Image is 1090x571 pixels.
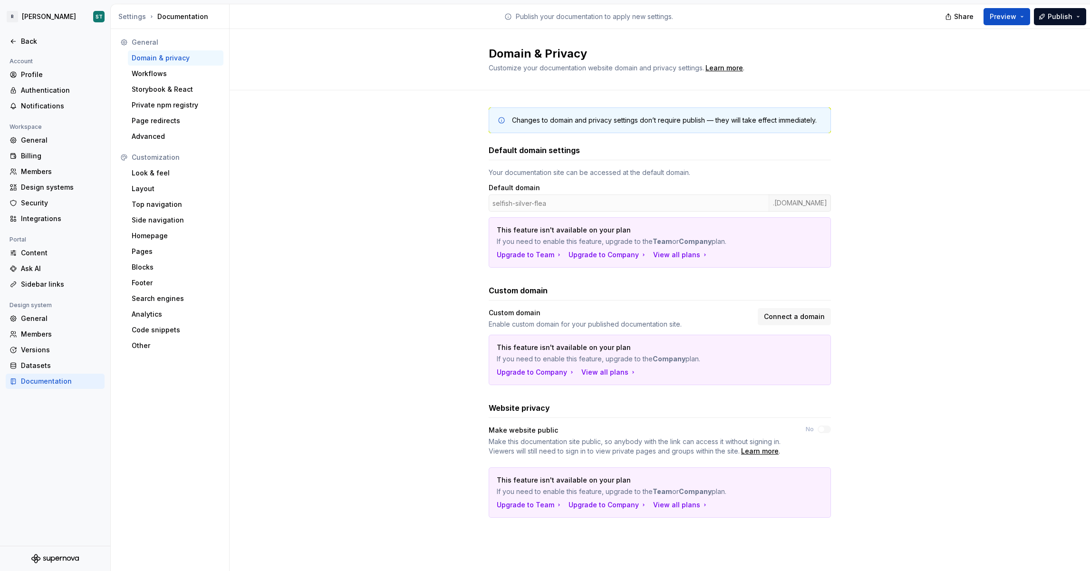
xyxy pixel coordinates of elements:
div: Side navigation [132,215,220,225]
a: Members [6,164,105,179]
label: No [806,426,814,433]
button: Settings [118,12,146,21]
strong: Team [653,487,672,495]
a: Advanced [128,129,223,144]
span: Connect a domain [764,312,825,321]
a: Profile [6,67,105,82]
div: Content [21,248,101,258]
div: R [7,11,18,22]
p: This feature isn't available on your plan [497,475,756,485]
span: Publish [1048,12,1072,21]
a: Look & feel [128,165,223,181]
a: Code snippets [128,322,223,338]
a: Page redirects [128,113,223,128]
a: Versions [6,342,105,358]
div: Blocks [132,262,220,272]
a: Pages [128,244,223,259]
div: Pages [132,247,220,256]
a: Search engines [128,291,223,306]
button: R[PERSON_NAME]ST [2,6,108,27]
div: [PERSON_NAME] [22,12,76,21]
div: Domain & privacy [132,53,220,63]
a: Security [6,195,105,211]
button: Upgrade to Company [497,368,576,377]
button: Publish [1034,8,1086,25]
a: Storybook & React [128,82,223,97]
div: Notifications [21,101,101,111]
div: Look & feel [132,168,220,178]
button: View all plans [653,250,709,260]
label: Default domain [489,183,540,193]
h3: Custom domain [489,285,548,296]
a: Billing [6,148,105,164]
div: Billing [21,151,101,161]
div: Advanced [132,132,220,141]
div: Page redirects [132,116,220,126]
div: Design systems [21,183,101,192]
div: Design system [6,300,56,311]
div: Custom domain [489,308,752,318]
a: Authentication [6,83,105,98]
div: Members [21,167,101,176]
div: Code snippets [132,325,220,335]
svg: Supernova Logo [31,554,79,563]
button: Share [940,8,980,25]
button: Upgrade to Team [497,500,563,510]
div: Layout [132,184,220,194]
div: Footer [132,278,220,288]
a: Top navigation [128,197,223,212]
div: Customization [132,153,220,162]
p: If you need to enable this feature, upgrade to the or plan. [497,237,756,246]
div: Back [21,37,101,46]
button: Upgrade to Company [569,500,647,510]
h2: Domain & Privacy [489,46,820,61]
a: Blocks [128,260,223,275]
div: Workspace [6,121,46,133]
a: Datasets [6,358,105,373]
div: Documentation [118,12,225,21]
div: Learn more [705,63,743,73]
h3: Default domain settings [489,145,580,156]
span: . [704,65,744,72]
div: Security [21,198,101,208]
span: . [489,437,789,456]
div: Datasets [21,361,101,370]
strong: Company [653,355,685,363]
strong: Company [679,487,712,495]
button: Preview [984,8,1030,25]
span: Customize your documentation website domain and privacy settings. [489,64,704,72]
span: Make this documentation site public, so anybody with the link can access it without signing in. V... [489,437,781,455]
div: General [21,135,101,145]
div: Homepage [132,231,220,241]
div: Versions [21,345,101,355]
div: Storybook & React [132,85,220,94]
p: If you need to enable this feature, upgrade to the plan. [497,354,756,364]
button: Upgrade to Company [569,250,647,260]
span: Share [954,12,974,21]
div: General [132,38,220,47]
div: Private npm registry [132,100,220,110]
a: Footer [128,275,223,290]
div: Your documentation site can be accessed at the default domain. [489,168,831,177]
div: View all plans [581,368,637,377]
a: Integrations [6,211,105,226]
button: View all plans [653,500,709,510]
div: Enable custom domain for your published documentation site. [489,319,752,329]
a: General [6,133,105,148]
a: Workflows [128,66,223,81]
span: Preview [990,12,1016,21]
a: Other [128,338,223,353]
div: Top navigation [132,200,220,209]
a: Notifications [6,98,105,114]
div: ST [96,13,103,20]
div: Portal [6,234,30,245]
div: Changes to domain and privacy settings don’t require publish — they will take effect immediately. [512,116,817,125]
a: Ask AI [6,261,105,276]
p: This feature isn't available on your plan [497,343,756,352]
p: This feature isn't available on your plan [497,225,756,235]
